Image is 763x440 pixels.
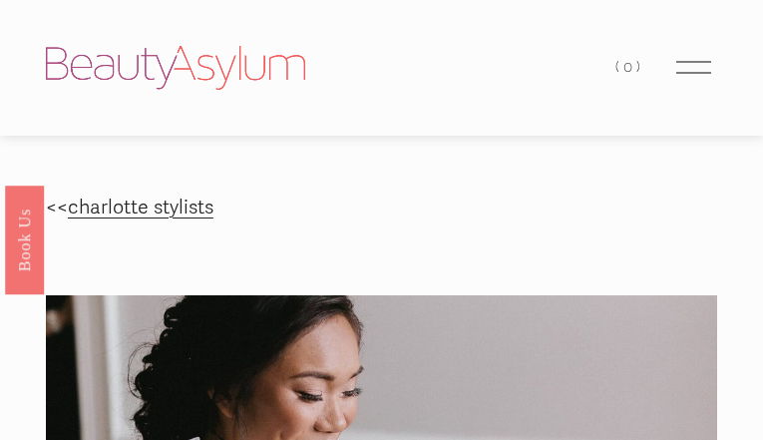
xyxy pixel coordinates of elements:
span: ) [636,58,644,76]
p: << [46,191,717,225]
a: charlotte stylists [68,196,213,220]
a: 0 items in cart [615,54,643,81]
img: Beauty Asylum | Bridal Hair &amp; Makeup Charlotte &amp; Atlanta [46,46,305,90]
a: Book Us [5,185,44,293]
span: 0 [623,58,636,76]
span: ( [615,58,623,76]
